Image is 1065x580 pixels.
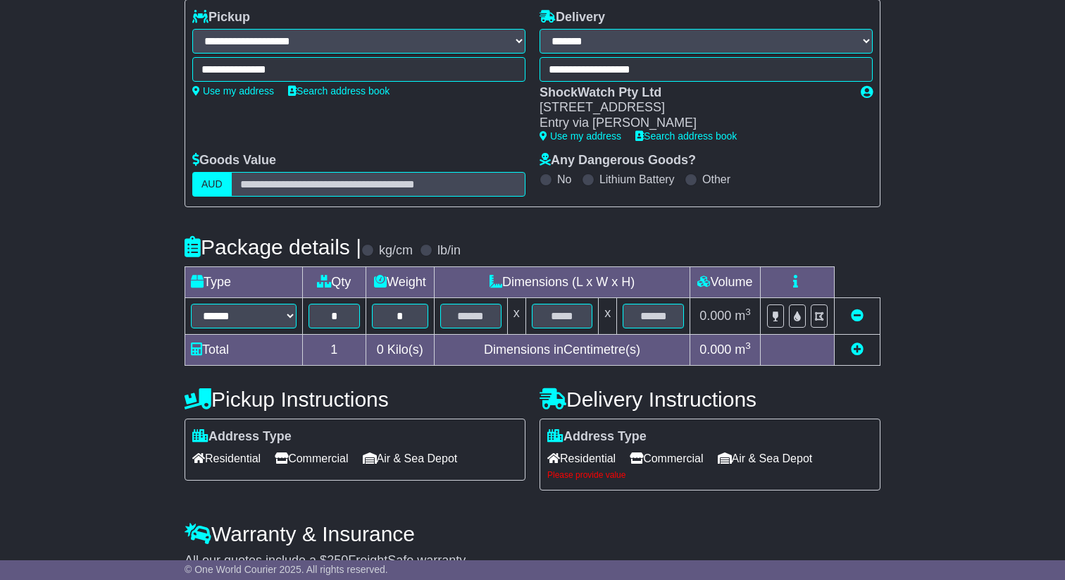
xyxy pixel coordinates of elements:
[540,10,605,25] label: Delivery
[192,153,276,168] label: Goods Value
[540,85,847,101] div: ShockWatch Pty Ltd
[547,429,647,445] label: Address Type
[635,130,737,142] a: Search address book
[363,448,458,469] span: Air & Sea Depot
[327,553,348,567] span: 250
[185,564,388,575] span: © One World Courier 2025. All rights reserved.
[630,448,703,469] span: Commercial
[540,130,621,142] a: Use my address
[547,470,873,480] div: Please provide value
[735,343,751,357] span: m
[437,243,461,259] label: lb/in
[702,173,730,186] label: Other
[699,343,731,357] span: 0.000
[192,10,250,25] label: Pickup
[540,116,847,131] div: Entry via [PERSON_NAME]
[690,266,760,297] td: Volume
[185,334,303,365] td: Total
[547,448,616,469] span: Residential
[435,334,690,365] td: Dimensions in Centimetre(s)
[185,522,880,545] h4: Warranty & Insurance
[599,297,617,334] td: x
[192,85,274,97] a: Use my address
[366,266,435,297] td: Weight
[507,297,525,334] td: x
[192,172,232,197] label: AUD
[303,334,366,365] td: 1
[185,388,525,411] h4: Pickup Instructions
[275,448,348,469] span: Commercial
[192,448,261,469] span: Residential
[735,309,751,323] span: m
[718,448,813,469] span: Air & Sea Depot
[185,266,303,297] td: Type
[851,343,864,357] a: Add new item
[745,340,751,351] sup: 3
[185,235,361,259] h4: Package details |
[540,388,880,411] h4: Delivery Instructions
[851,309,864,323] a: Remove this item
[699,309,731,323] span: 0.000
[540,153,696,168] label: Any Dangerous Goods?
[599,173,675,186] label: Lithium Battery
[366,334,435,365] td: Kilo(s)
[377,343,384,357] span: 0
[379,243,413,259] label: kg/cm
[288,85,390,97] a: Search address book
[557,173,571,186] label: No
[185,553,880,569] div: All our quotes include a $ FreightSafe warranty.
[540,100,847,116] div: [STREET_ADDRESS]
[745,307,751,317] sup: 3
[192,429,292,445] label: Address Type
[435,266,690,297] td: Dimensions (L x W x H)
[303,266,366,297] td: Qty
